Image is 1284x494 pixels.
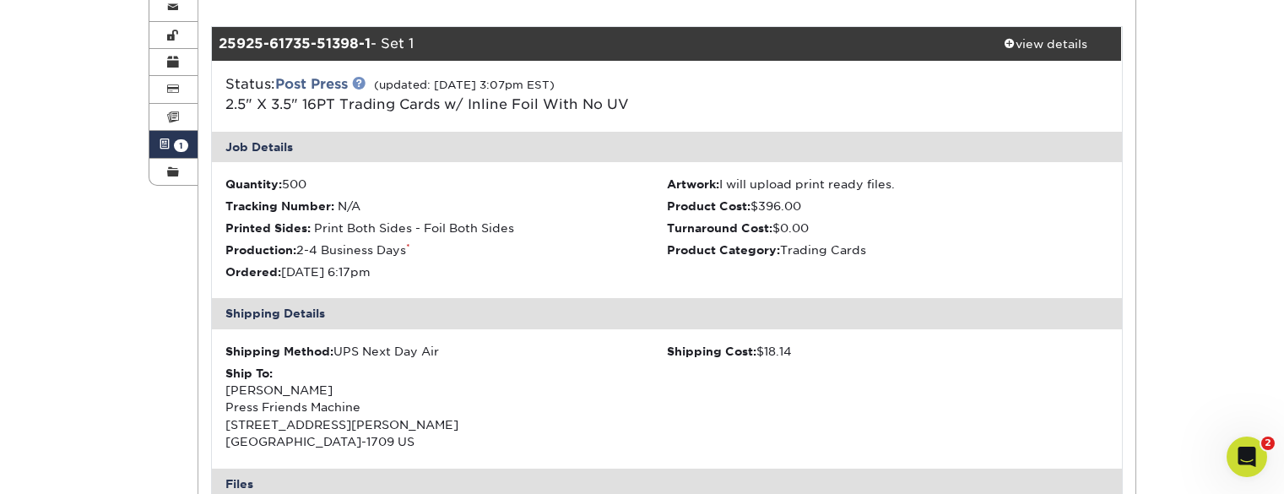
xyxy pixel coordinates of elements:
strong: Product Cost: [667,199,750,213]
div: Shipping Details [212,298,1122,328]
strong: 25925-61735-51398-1 [219,35,371,52]
strong: Turnaround Cost: [667,221,772,235]
span: 2 [1261,437,1275,450]
div: Job Details [212,132,1122,162]
strong: Ship To: [225,366,273,380]
li: I will upload print ready files. [667,176,1108,193]
span: Print Both Sides - Foil Both Sides [314,221,514,235]
div: $18.14 [667,343,1108,360]
strong: Quantity: [225,177,282,191]
strong: Artwork: [667,177,719,191]
li: [DATE] 6:17pm [225,263,667,280]
a: view details [970,27,1122,61]
div: Status: [213,74,818,115]
strong: Production: [225,243,296,257]
strong: Product Category: [667,243,780,257]
strong: Printed Sides: [225,221,311,235]
a: Post Press [275,76,348,92]
iframe: Intercom live chat [1227,437,1267,477]
li: 2-4 Business Days [225,242,667,258]
div: - Set 1 [212,27,970,61]
a: 1 [149,131,198,158]
li: 500 [225,176,667,193]
small: (updated: [DATE] 3:07pm EST) [374,79,555,91]
div: view details [970,35,1122,52]
span: N/A [338,199,360,213]
strong: Shipping Method: [225,345,333,358]
li: $396.00 [667,198,1108,214]
strong: Shipping Cost: [667,345,756,358]
span: 1 [174,139,188,152]
strong: Ordered: [225,265,281,279]
li: Trading Cards [667,242,1108,258]
a: 2.5" X 3.5" 16PT Trading Cards w/ Inline Foil With No UV [225,96,629,112]
div: [PERSON_NAME] Press Friends Machine [STREET_ADDRESS][PERSON_NAME] [GEOGRAPHIC_DATA]-1709 US [225,365,667,451]
li: $0.00 [667,220,1108,236]
strong: Tracking Number: [225,199,334,213]
div: UPS Next Day Air [225,343,667,360]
